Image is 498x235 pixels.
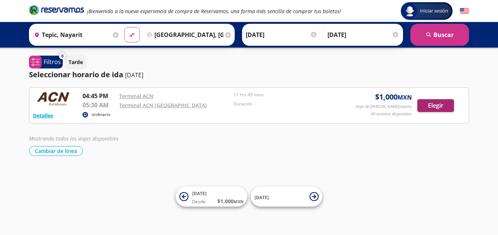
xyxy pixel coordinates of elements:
span: Iniciar sesión [417,7,451,15]
p: Filtros [44,57,61,66]
small: MXN [234,199,243,204]
span: [DATE] [192,190,206,197]
button: [DATE]Desde:$1,000MXN [176,187,247,207]
em: ¡Bienvenido a la nueva experiencia de compra de Reservamos, una forma más sencilla de comprar tus... [87,8,341,15]
button: 0Filtros [29,56,63,68]
button: Tarde [65,55,87,69]
p: 40 asientos disponibles [371,111,412,117]
p: Seleccionar horario de ida [29,69,123,80]
p: 05:30 AM [83,101,116,109]
span: [DATE] [255,194,269,200]
a: Terminal ACN [GEOGRAPHIC_DATA] [119,102,207,109]
img: RESERVAMOS [33,92,73,106]
p: Viaje de [PERSON_NAME]/adulto [355,104,412,110]
span: 0 [61,53,63,59]
p: 11 hrs 45 mins [234,92,344,98]
p: [DATE] [125,71,143,79]
span: $ 1,000 [217,197,243,205]
button: [DATE] [251,187,322,207]
em: Mostrando todos los viajes disponibles [29,135,118,142]
span: Desde: [192,198,206,205]
i: Brand Logo [29,4,84,15]
button: Detalles [33,112,53,119]
button: Elegir [417,99,454,112]
a: Brand Logo [29,4,84,18]
button: Cambiar de línea [29,146,83,156]
button: Buscar [410,24,469,46]
input: Opcional [327,26,399,44]
small: MXN [398,93,412,101]
p: 04:45 PM [83,92,116,100]
input: Buscar Destino [144,26,224,44]
input: Elegir Fecha [246,26,318,44]
input: Buscar Origen [31,26,111,44]
p: Duración [234,101,344,107]
p: Tarde [69,58,83,66]
a: Terminal ACN [119,93,153,100]
button: English [460,7,469,16]
p: ordinario [92,111,110,118]
span: $ 1,000 [375,92,412,102]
